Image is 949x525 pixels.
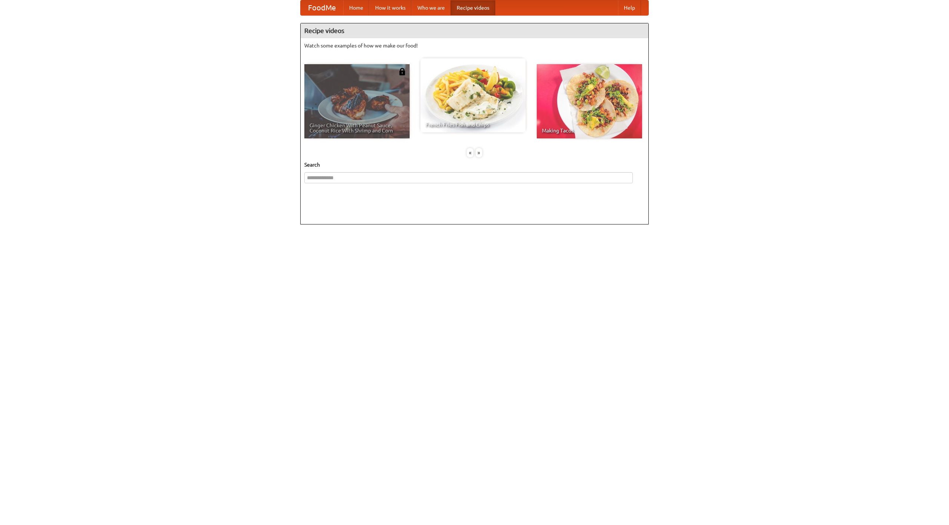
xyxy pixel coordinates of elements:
a: French Fries Fish and Chips [420,58,526,132]
a: Making Tacos [537,64,642,138]
a: How it works [369,0,411,15]
a: Recipe videos [451,0,495,15]
a: Who we are [411,0,451,15]
a: Help [618,0,641,15]
span: Making Tacos [542,128,637,133]
a: Home [343,0,369,15]
h5: Search [304,161,645,168]
a: FoodMe [301,0,343,15]
h4: Recipe videos [301,23,648,38]
p: Watch some examples of how we make our food! [304,42,645,49]
div: » [476,148,482,157]
div: « [467,148,473,157]
span: French Fries Fish and Chips [426,122,520,127]
img: 483408.png [399,68,406,75]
